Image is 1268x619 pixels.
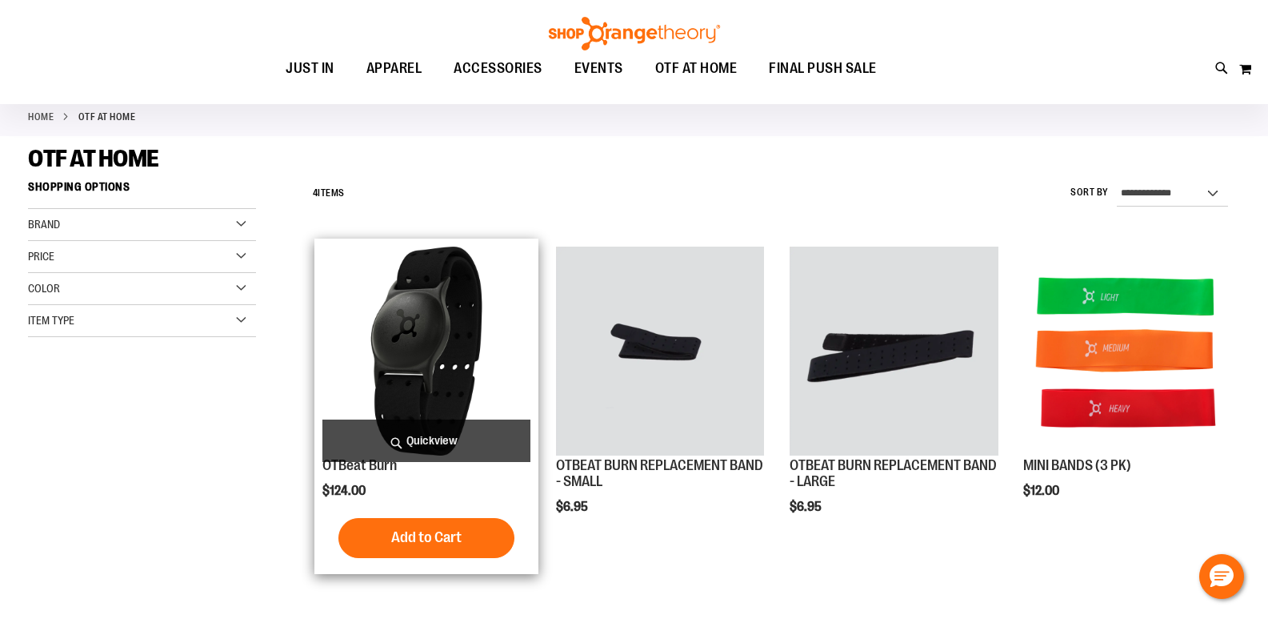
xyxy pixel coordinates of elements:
[556,247,765,456] img: OTBEAT BURN REPLACEMENT BAND - SMALL
[270,50,350,87] a: JUST IN
[782,239,1006,554] div: product
[322,247,531,458] a: Main view of OTBeat Burn 6.0-C
[1015,239,1240,538] div: product
[28,145,159,172] span: OTF AT HOME
[286,50,334,86] span: JUST IN
[790,457,997,489] a: OTBEAT BURN REPLACEMENT BAND - LARGE
[28,282,60,295] span: Color
[322,457,397,473] a: OTBeat Burn
[1023,457,1131,473] a: MINI BANDS (3 PK)
[28,314,74,327] span: Item Type
[639,50,754,86] a: OTF AT HOME
[574,50,623,86] span: EVENTS
[790,247,998,458] a: OTBEAT BURN REPLACEMENT BAND - LARGE
[454,50,542,86] span: ACCESSORIES
[338,518,514,558] button: Add to Cart
[556,247,765,458] a: OTBEAT BURN REPLACEMENT BAND - SMALL
[28,218,60,231] span: Brand
[1199,554,1244,599] button: Hello, have a question? Let’s chat.
[546,17,722,50] img: Shop Orangetheory
[28,250,54,263] span: Price
[78,110,136,124] strong: OTF AT HOME
[655,50,738,86] span: OTF AT HOME
[1023,247,1232,456] img: MINI BANDS (3 PK)
[313,187,318,199] span: 4
[366,50,422,86] span: APPAREL
[548,239,773,554] div: product
[314,239,539,573] div: product
[28,110,54,124] a: Home
[322,484,368,498] span: $124.00
[322,420,531,462] a: Quickview
[790,247,998,456] img: OTBEAT BURN REPLACEMENT BAND - LARGE
[790,500,824,514] span: $6.95
[322,247,531,456] img: Main view of OTBeat Burn 6.0-C
[769,50,877,86] span: FINAL PUSH SALE
[350,50,438,87] a: APPAREL
[28,173,256,209] strong: Shopping Options
[1023,484,1062,498] span: $12.00
[556,457,763,489] a: OTBEAT BURN REPLACEMENT BAND - SMALL
[558,50,639,87] a: EVENTS
[313,181,345,206] h2: Items
[1070,186,1109,199] label: Sort By
[556,500,590,514] span: $6.95
[438,50,558,87] a: ACCESSORIES
[391,529,462,546] span: Add to Cart
[753,50,893,87] a: FINAL PUSH SALE
[1023,247,1232,458] a: MINI BANDS (3 PK)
